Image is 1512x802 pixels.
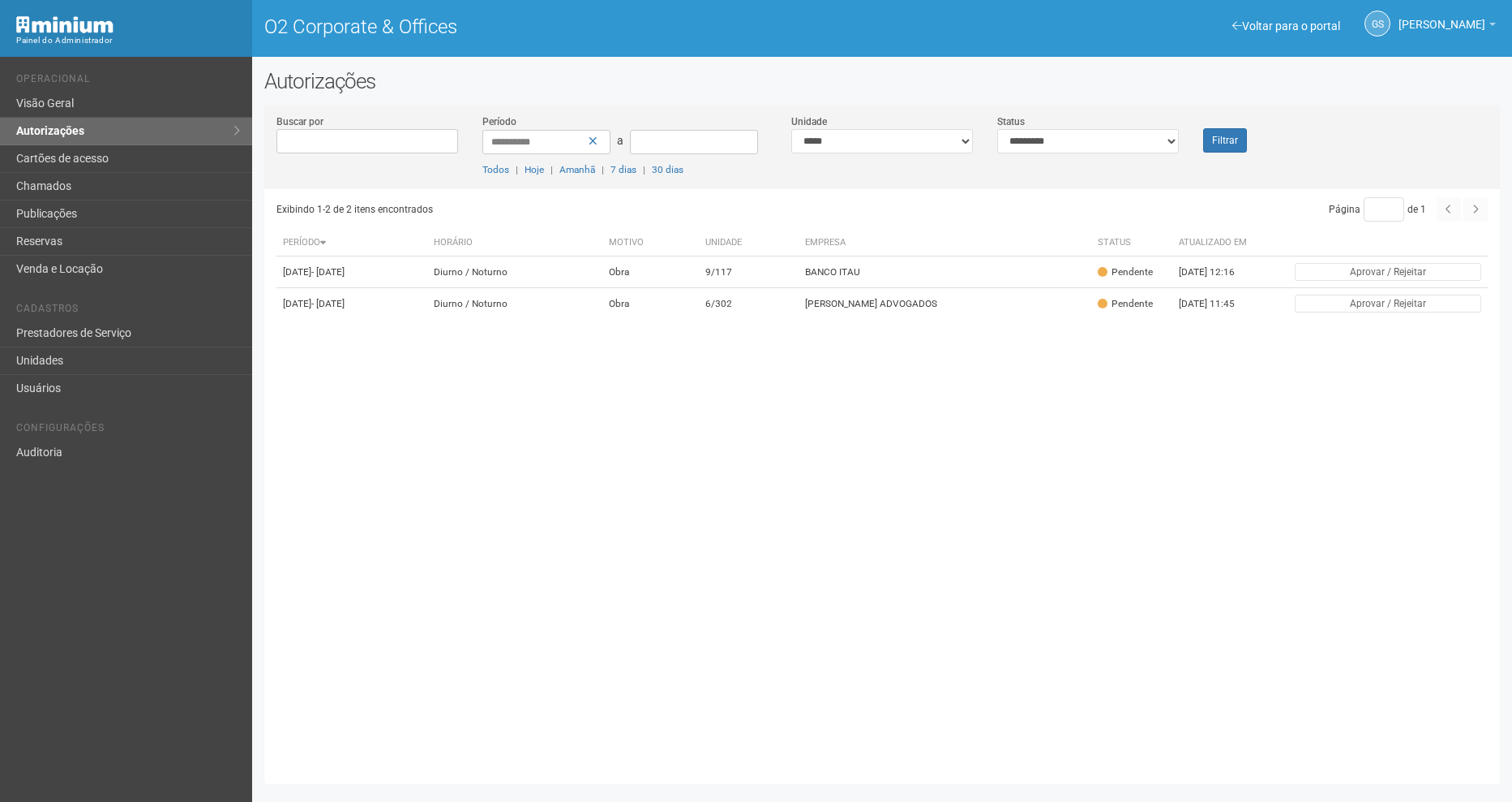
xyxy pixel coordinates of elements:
[602,230,699,257] th: Motivo
[652,164,683,175] a: 30 dias
[1398,2,1485,31] span: Gabriela Souza
[602,257,699,288] td: Obra
[550,164,553,175] span: |
[559,164,595,175] a: Amanhã
[799,230,1091,257] th: Empresa
[16,16,114,33] img: Minium
[427,230,602,257] th: Horário
[791,114,827,129] label: Unidade
[276,114,323,129] label: Buscar por
[276,197,877,222] div: Exibindo 1-2 de 2 itens encontrados
[1329,204,1426,215] span: Página de 1
[1398,20,1496,33] a: [PERSON_NAME]
[427,288,602,320] td: Diurno / Noturno
[1172,288,1261,320] td: [DATE] 11:45
[799,288,1091,320] td: [PERSON_NAME] ADVOGADOS
[264,16,870,37] h1: O2 Corporate & Offices
[1295,263,1481,281] button: Aprovar / Rejeitar
[643,164,645,175] span: |
[799,257,1091,288] td: BANCO ITAU
[699,257,799,288] td: 9/117
[482,114,516,129] label: Período
[1203,128,1247,153] button: Filtrar
[276,257,427,288] td: [DATE]
[617,134,623,147] span: a
[602,164,604,175] span: |
[16,33,240,48] div: Painel do Administrador
[16,303,240,320] li: Cadastros
[610,164,636,175] a: 7 dias
[264,69,1500,93] h2: Autorizações
[699,230,799,257] th: Unidade
[427,257,602,288] td: Diurno / Noturno
[602,288,699,320] td: Obra
[525,164,544,175] a: Hoje
[1232,19,1340,32] a: Voltar para o portal
[1098,297,1153,311] div: Pendente
[16,422,240,439] li: Configurações
[1295,295,1481,313] button: Aprovar / Rejeitar
[1091,230,1172,257] th: Status
[699,288,799,320] td: 6/302
[1098,265,1153,279] div: Pendente
[516,164,518,175] span: |
[482,164,509,175] a: Todos
[16,73,240,90] li: Operacional
[1364,11,1390,37] a: GS
[1172,257,1261,288] td: [DATE] 12:16
[276,288,427,320] td: [DATE]
[311,298,345,309] span: - [DATE]
[997,114,1025,129] label: Status
[311,266,345,278] span: - [DATE]
[276,230,427,257] th: Período
[1172,230,1261,257] th: Atualizado em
